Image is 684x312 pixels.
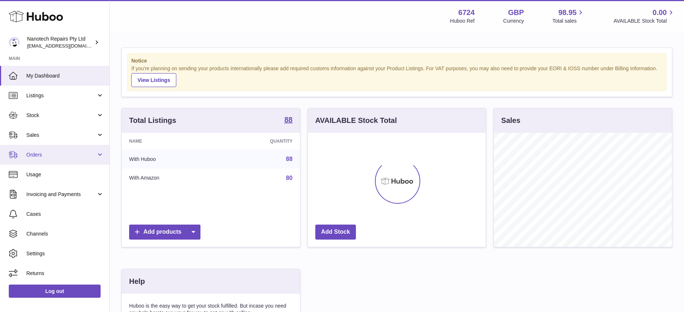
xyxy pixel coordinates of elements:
span: Stock [26,112,96,119]
span: [EMAIL_ADDRESS][DOMAIN_NAME] [27,43,108,49]
a: View Listings [131,73,176,87]
a: 80 [286,175,293,181]
div: If you're planning on sending your products internationally please add required customs informati... [131,65,662,87]
td: With Amazon [122,169,219,188]
strong: 6724 [458,8,475,18]
span: 98.95 [558,8,576,18]
a: 88 [284,116,292,125]
a: 0.00 AVAILABLE Stock Total [613,8,675,25]
td: With Huboo [122,150,219,169]
div: Nanotech Repairs Pty Ltd [27,35,93,49]
a: Add products [129,225,200,240]
span: My Dashboard [26,72,104,79]
span: 0.00 [653,8,667,18]
span: AVAILABLE Stock Total [613,18,675,25]
span: Invoicing and Payments [26,191,96,198]
span: Settings [26,250,104,257]
a: Add Stock [315,225,356,240]
th: Name [122,133,219,150]
strong: GBP [508,8,524,18]
a: 88 [286,156,293,162]
span: Orders [26,151,96,158]
span: Usage [26,171,104,178]
h3: Total Listings [129,116,176,125]
span: Channels [26,230,104,237]
a: 98.95 Total sales [552,8,585,25]
div: Huboo Ref [450,18,475,25]
h3: Help [129,277,145,286]
span: Total sales [552,18,585,25]
span: Sales [26,132,96,139]
h3: AVAILABLE Stock Total [315,116,397,125]
div: Currency [503,18,524,25]
strong: Notice [131,57,662,64]
h3: Sales [501,116,520,125]
strong: 88 [284,116,292,123]
span: Listings [26,92,96,99]
span: Cases [26,211,104,218]
img: info@nanotechrepairs.com [9,37,20,48]
th: Quantity [219,133,300,150]
span: Returns [26,270,104,277]
a: Log out [9,285,101,298]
